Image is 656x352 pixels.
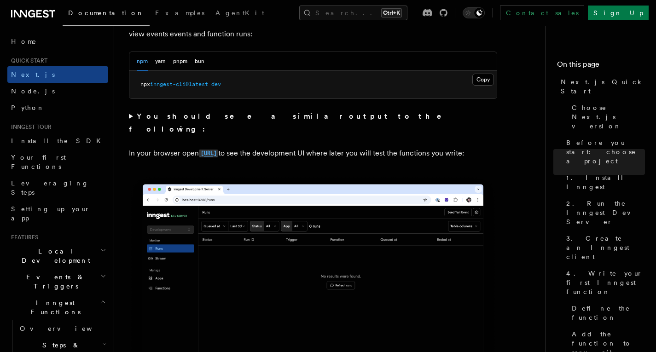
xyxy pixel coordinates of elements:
span: 1. Install Inngest [566,173,645,191]
span: Install the SDK [11,137,106,144]
a: Define the function [568,300,645,326]
a: Python [7,99,108,116]
span: 2. Run the Inngest Dev Server [566,199,645,226]
a: Home [7,33,108,50]
span: Your first Functions [11,154,66,170]
span: Overview [20,325,115,332]
span: dev [211,81,221,87]
span: Events & Triggers [7,272,100,291]
strong: You should see a similar output to the following: [129,112,454,133]
span: Inngest tour [7,123,52,131]
span: Features [7,234,38,241]
button: Copy [472,74,494,86]
a: 3. Create an Inngest client [563,230,645,265]
a: Your first Functions [7,149,108,175]
span: 3. Create an Inngest client [566,234,645,261]
button: yarn [155,52,166,71]
a: [URL] [199,149,218,157]
summary: You should see a similar output to the following: [129,110,497,136]
button: Search...Ctrl+K [299,6,407,20]
span: inngest-cli@latest [150,81,208,87]
a: Leveraging Steps [7,175,108,201]
span: Examples [155,9,204,17]
button: bun [195,52,204,71]
button: Local Development [7,243,108,269]
a: Contact sales [500,6,584,20]
span: Before you start: choose a project [566,138,645,166]
span: Next.js [11,71,55,78]
span: Choose Next.js version [572,103,645,131]
a: AgentKit [210,3,270,25]
a: Next.js [7,66,108,83]
a: Choose Next.js version [568,99,645,134]
span: Home [11,37,37,46]
p: Next, start the , which is a fast, in-memory version of Inngest where you can quickly send and vi... [129,15,497,40]
kbd: Ctrl+K [381,8,402,17]
span: Quick start [7,57,47,64]
p: In your browser open to see the development UI where later you will test the functions you write: [129,147,497,160]
span: npx [140,81,150,87]
span: AgentKit [215,9,264,17]
span: Leveraging Steps [11,179,89,196]
a: Setting up your app [7,201,108,226]
button: Inngest Functions [7,294,108,320]
span: Inngest Functions [7,298,99,317]
button: Toggle dark mode [463,7,485,18]
a: Sign Up [588,6,649,20]
span: Documentation [68,9,144,17]
code: [URL] [199,150,218,157]
button: Events & Triggers [7,269,108,294]
a: 2. Run the Inngest Dev Server [563,195,645,230]
button: npm [137,52,148,71]
span: 4. Write your first Inngest function [566,269,645,296]
a: Install the SDK [7,133,108,149]
a: 4. Write your first Inngest function [563,265,645,300]
span: Python [11,104,45,111]
a: Documentation [63,3,150,26]
span: Define the function [572,304,645,322]
span: Setting up your app [11,205,90,222]
span: Next.js Quick Start [561,77,645,96]
a: Next.js Quick Start [557,74,645,99]
a: Node.js [7,83,108,99]
span: Local Development [7,247,100,265]
a: Examples [150,3,210,25]
a: Overview [16,320,108,337]
span: Node.js [11,87,55,95]
button: pnpm [173,52,187,71]
a: 1. Install Inngest [563,169,645,195]
h4: On this page [557,59,645,74]
a: Before you start: choose a project [563,134,645,169]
